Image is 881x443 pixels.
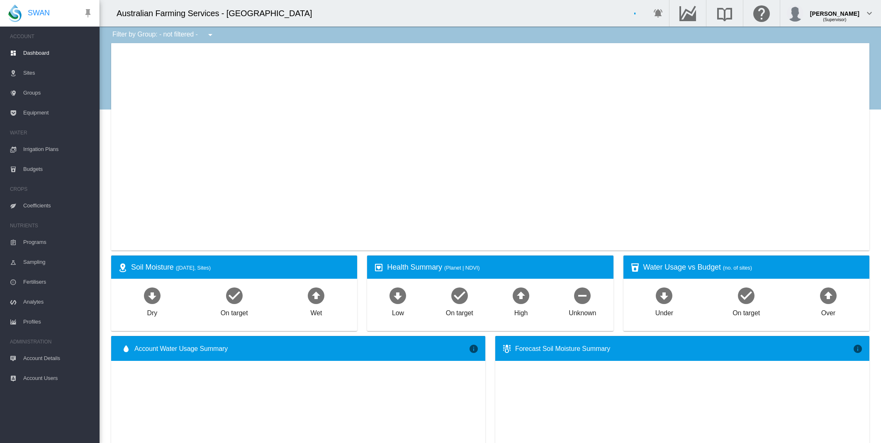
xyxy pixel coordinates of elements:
md-icon: icon-arrow-down-bold-circle [142,285,162,305]
button: icon-bell-ring [650,5,667,22]
md-icon: icon-map-marker-radius [118,263,128,273]
md-icon: Search the knowledge base [715,8,735,18]
span: Profiles [23,312,93,332]
md-icon: Click here for help [752,8,771,18]
span: Analytes [23,292,93,312]
div: High [514,305,528,318]
md-icon: icon-water [121,344,131,354]
div: Australian Farming Services - [GEOGRAPHIC_DATA] [117,7,319,19]
div: On target [733,305,760,318]
div: Forecast Soil Moisture Summary [515,344,853,353]
div: Over [821,305,835,318]
md-icon: icon-cup-water [630,263,640,273]
md-icon: icon-information [853,344,863,354]
md-icon: icon-checkbox-marked-circle [224,285,244,305]
md-icon: icon-pin [83,8,93,18]
span: Fertilisers [23,272,93,292]
span: WATER [10,126,93,139]
span: Budgets [23,159,93,179]
img: profile.jpg [787,5,803,22]
md-icon: icon-checkbox-marked-circle [736,285,756,305]
md-icon: icon-arrow-down-bold-circle [388,285,408,305]
span: ([DATE], Sites) [176,265,211,271]
span: Dashboard [23,43,93,63]
span: Account Details [23,348,93,368]
md-icon: icon-bell-ring [653,8,663,18]
span: ACCOUNT [10,30,93,43]
div: Low [392,305,404,318]
img: SWAN-Landscape-Logo-Colour-drop.png [8,5,22,22]
md-icon: icon-arrow-up-bold-circle [511,285,531,305]
span: CROPS [10,183,93,196]
span: Programs [23,232,93,252]
md-icon: icon-thermometer-lines [502,344,512,354]
md-icon: icon-chevron-down [864,8,874,18]
div: Health Summary [387,262,606,273]
button: icon-menu-down [202,27,219,43]
span: Groups [23,83,93,103]
md-icon: icon-checkbox-marked-circle [450,285,470,305]
div: Wet [310,305,322,318]
div: On target [446,305,473,318]
md-icon: icon-arrow-down-bold-circle [654,285,674,305]
span: Account Water Usage Summary [134,344,469,353]
span: Irrigation Plans [23,139,93,159]
span: SWAN [28,8,50,18]
div: On target [221,305,248,318]
div: Dry [147,305,158,318]
md-icon: Go to the Data Hub [678,8,698,18]
md-icon: icon-minus-circle [572,285,592,305]
span: ADMINISTRATION [10,335,93,348]
div: Unknown [569,305,596,318]
md-icon: icon-arrow-up-bold-circle [306,285,326,305]
md-icon: icon-menu-down [205,30,215,40]
div: Water Usage vs Budget [643,262,863,273]
span: Equipment [23,103,93,123]
md-icon: icon-information [469,344,479,354]
span: (Planet | NDVI) [444,265,480,271]
span: Coefficients [23,196,93,216]
span: Account Users [23,368,93,388]
div: Under [655,305,673,318]
div: Filter by Group: - not filtered - [106,27,221,43]
div: Soil Moisture [131,262,350,273]
md-icon: icon-heart-box-outline [374,263,384,273]
span: (no. of sites) [723,265,752,271]
span: Sampling [23,252,93,272]
span: (Supervisor) [823,17,846,22]
span: NUTRIENTS [10,219,93,232]
md-icon: icon-arrow-up-bold-circle [818,285,838,305]
div: [PERSON_NAME] [810,6,859,15]
span: Sites [23,63,93,83]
